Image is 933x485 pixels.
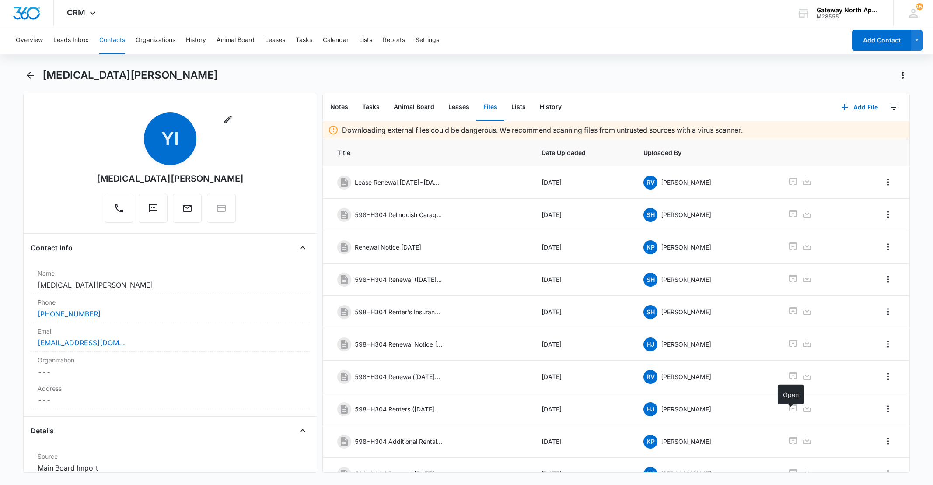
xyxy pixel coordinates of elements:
td: [DATE] [531,231,633,264]
span: SH [643,273,657,287]
p: [PERSON_NAME] [661,340,711,349]
td: [DATE] [531,425,633,458]
button: Notes [323,94,355,121]
p: [PERSON_NAME] [661,469,711,478]
td: [DATE] [531,199,633,231]
button: Overflow Menu [881,337,895,351]
button: Overflow Menu [881,402,895,416]
span: 154 [916,3,923,10]
p: [PERSON_NAME] [661,242,711,252]
p: Lease Renewal [DATE]-[DATE] [355,178,442,187]
button: Overflow Menu [881,305,895,319]
button: Filters [887,100,901,114]
button: Overflow Menu [881,467,895,481]
button: Add Contact [852,30,911,51]
label: Email [38,327,302,336]
button: Actions [896,68,910,82]
td: [DATE] [531,361,633,393]
span: Uploaded By [643,148,767,157]
a: Text [139,207,168,215]
span: RV [643,370,657,384]
div: [MEDICAL_DATA][PERSON_NAME] [97,172,244,185]
dd: --- [38,395,302,405]
button: Back [23,68,37,82]
dd: [MEDICAL_DATA][PERSON_NAME] [38,280,302,290]
button: Overflow Menu [881,272,895,286]
a: Call [105,207,133,215]
button: Email [173,194,202,223]
button: Leases [441,94,476,121]
button: Animal Board [387,94,441,121]
div: Email[EMAIL_ADDRESS][DOMAIN_NAME] [31,323,309,352]
p: 598-H304 Additional Rentals Addendum [355,437,442,446]
button: Overview [16,26,43,54]
p: 598-H304 Renewal Notice [DATE] [355,340,442,349]
div: Address--- [31,380,309,409]
span: RV [643,176,657,190]
td: [DATE] [531,393,633,425]
span: KP [643,240,657,254]
button: Organizations [136,26,175,54]
label: Address [38,384,302,393]
p: [PERSON_NAME] [661,437,711,446]
button: Tasks [296,26,312,54]
p: 598-H304 Renewal ([DATE]-[DATE]) [355,275,442,284]
p: Renewal Notice [DATE] [355,242,421,252]
dd: Main Board Import [38,463,302,473]
span: SH [643,305,657,319]
button: Leases [265,26,285,54]
button: Animal Board [217,26,255,54]
p: 598-H304 Renewal([DATE]-[DATE]) [355,372,442,381]
span: Date Uploaded [542,148,622,157]
p: 598-H304 Relinquish Garage Addendum [355,210,442,219]
span: HJ [643,402,657,416]
h4: Details [31,425,54,436]
label: Name [38,269,302,278]
h1: [MEDICAL_DATA][PERSON_NAME] [42,69,218,82]
div: Phone[PHONE_NUMBER] [31,294,309,323]
span: SH [643,208,657,222]
p: 598-H304 Renters ([DATE]-[DATE]) [355,404,442,414]
label: Phone [38,298,302,307]
td: [DATE] [531,166,633,199]
span: Title [337,148,521,157]
dd: --- [38,366,302,377]
div: Name[MEDICAL_DATA][PERSON_NAME] [31,265,309,294]
button: Overflow Menu [881,240,895,254]
a: [PHONE_NUMBER] [38,309,101,319]
p: 598-H304 Renewal [DATE]-[DATE] [355,469,442,478]
p: [PERSON_NAME] [661,372,711,381]
span: YI [144,112,196,165]
div: Open [778,385,804,404]
label: Organization [38,355,302,365]
button: Text [139,194,168,223]
button: Add File [832,97,887,118]
button: Settings [416,26,439,54]
button: Overflow Menu [881,434,895,448]
div: notifications count [916,3,923,10]
p: [PERSON_NAME] [661,178,711,187]
td: [DATE] [531,264,633,296]
button: Contacts [99,26,125,54]
p: 598-H304 Renter's Insurance ([DATE]-[DATE]) [355,307,442,316]
span: KP [643,435,657,449]
span: HJ [643,337,657,351]
button: Reports [383,26,405,54]
div: Organization--- [31,352,309,380]
button: History [186,26,206,54]
button: Tasks [355,94,387,121]
button: Close [296,424,310,438]
button: Overflow Menu [881,207,895,221]
h4: Contact Info [31,242,73,253]
div: account name [817,7,881,14]
button: Leads Inbox [53,26,89,54]
span: HJ [643,467,657,481]
button: Call [105,194,133,223]
div: account id [817,14,881,20]
p: [PERSON_NAME] [661,307,711,316]
a: Email [173,207,202,215]
td: [DATE] [531,296,633,328]
button: Close [296,241,310,255]
button: Lists [504,94,533,121]
button: Overflow Menu [881,175,895,189]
